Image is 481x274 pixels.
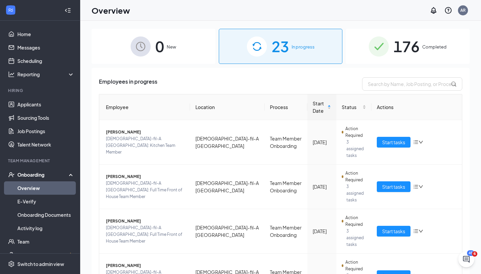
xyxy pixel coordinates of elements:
span: [PERSON_NAME] [106,262,185,269]
a: Job Postings [17,124,74,138]
td: [DEMOGRAPHIC_DATA]-fil-A [GEOGRAPHIC_DATA] [190,120,265,165]
span: 3 assigned tasks [346,139,366,159]
div: AR [460,7,466,13]
button: Start tasks [377,181,411,192]
span: 3 assigned tasks [346,228,366,248]
input: Search by Name, Job Posting, or Process [362,77,462,91]
div: [DATE] [313,227,331,235]
span: Employees in progress [99,77,157,91]
span: [PERSON_NAME] [106,129,185,135]
a: Home [17,27,74,41]
a: Applicants [17,98,74,111]
span: bars [413,184,419,189]
div: Reporting [17,71,75,78]
span: New [167,43,176,50]
td: [DEMOGRAPHIC_DATA]-fil-A [GEOGRAPHIC_DATA] [190,165,265,209]
span: [DEMOGRAPHIC_DATA]-fil-A [GEOGRAPHIC_DATA]: Full Time Front of House Team Member [106,224,185,245]
a: Overview [17,181,74,195]
span: 3 assigned tasks [346,183,366,203]
td: Team Member Onboarding [265,209,307,254]
th: Process [265,94,307,120]
span: [PERSON_NAME] [106,218,185,224]
span: Start Date [313,100,326,114]
th: Employee [99,94,190,120]
a: Sourcing Tools [17,111,74,124]
svg: WorkstreamLogo [7,7,14,13]
span: Action Required [345,259,366,272]
span: bars [413,140,419,145]
svg: QuestionInfo [444,6,452,14]
h1: Overview [92,5,130,16]
a: DocumentsCrown [17,248,74,262]
a: Team [17,235,74,248]
td: Team Member Onboarding [265,120,307,165]
a: E-Verify [17,195,74,208]
span: Start tasks [382,139,405,146]
svg: Notifications [430,6,438,14]
div: [DATE] [313,183,331,190]
span: 6 [472,251,477,257]
svg: UserCheck [8,171,15,178]
span: 23 [272,35,289,58]
span: bars [413,229,419,234]
td: Team Member Onboarding [265,165,307,209]
iframe: Intercom live chat [458,251,474,267]
span: 176 [393,35,420,58]
div: Hiring [8,88,73,93]
span: down [419,140,423,145]
div: Onboarding [17,171,69,178]
span: down [419,229,423,234]
a: Scheduling [17,54,74,68]
span: Action Required [345,125,366,139]
span: Completed [422,43,447,50]
svg: Collapse [64,7,71,14]
span: Status [342,103,361,111]
th: Location [190,94,265,120]
a: Activity log [17,221,74,235]
span: Start tasks [382,227,405,235]
td: [DEMOGRAPHIC_DATA]-fil-A [GEOGRAPHIC_DATA] [190,209,265,254]
span: Action Required [345,214,366,228]
span: [DEMOGRAPHIC_DATA]-fil-A [GEOGRAPHIC_DATA]: Full Time Front of House Team Member [106,180,185,200]
div: 45 [467,250,474,256]
th: Status [336,94,371,120]
span: down [419,184,423,189]
a: Messages [17,41,74,54]
a: Onboarding Documents [17,208,74,221]
span: 0 [155,35,164,58]
button: Start tasks [377,226,411,237]
span: [PERSON_NAME] [106,173,185,180]
span: [DEMOGRAPHIC_DATA]-fil-A [GEOGRAPHIC_DATA]: Kitchen Team Member [106,135,185,156]
span: Action Required [345,170,366,183]
th: Actions [371,94,462,120]
div: Switch to admin view [17,261,64,267]
svg: Settings [8,261,15,267]
a: Talent Network [17,138,74,151]
span: Start tasks [382,183,405,190]
svg: Analysis [8,71,15,78]
button: Start tasks [377,137,411,148]
div: Team Management [8,158,73,164]
span: In progress [292,43,315,50]
div: [DATE] [313,139,331,146]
